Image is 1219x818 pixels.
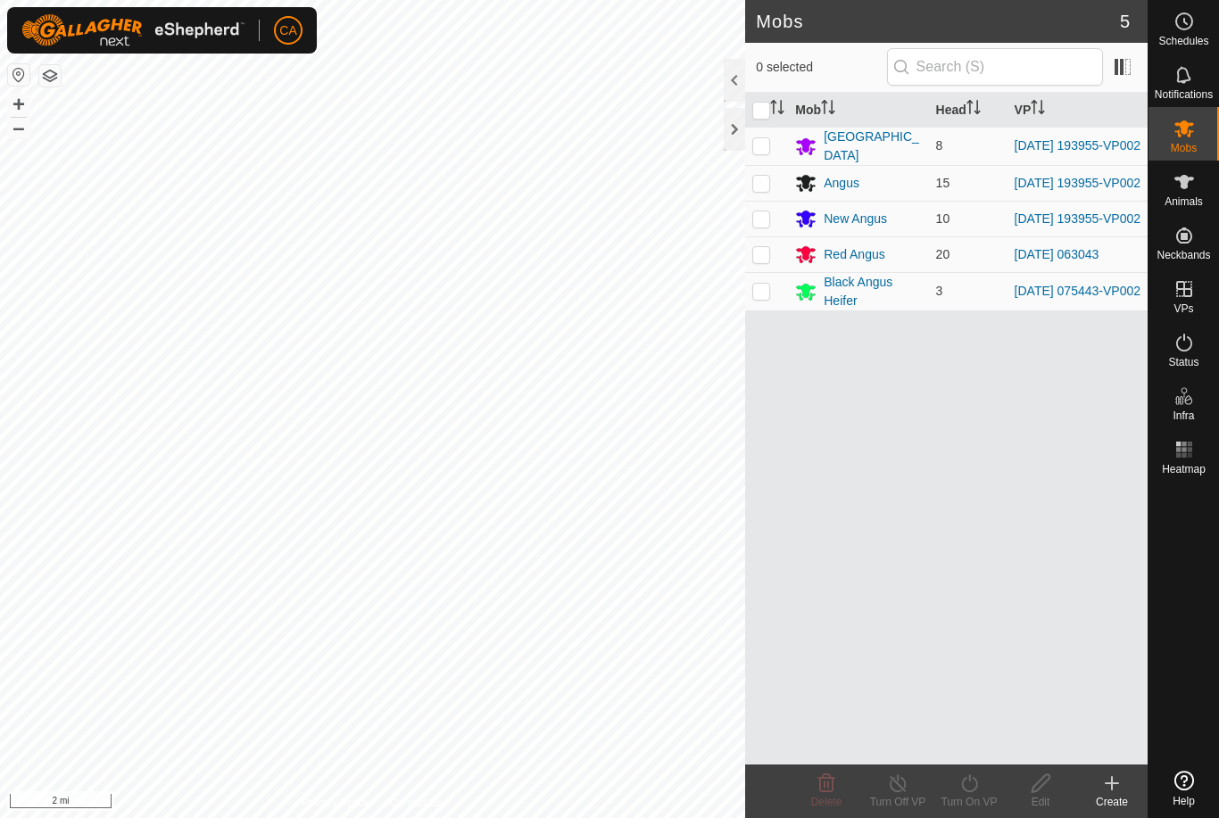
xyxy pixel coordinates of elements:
[1015,284,1140,298] a: [DATE] 075443-VP002
[821,103,835,117] p-sorticon: Activate to sort
[1120,8,1130,35] span: 5
[1031,103,1045,117] p-sorticon: Activate to sort
[8,64,29,86] button: Reset Map
[966,103,981,117] p-sorticon: Activate to sort
[1015,176,1140,190] a: [DATE] 193955-VP002
[1171,143,1197,153] span: Mobs
[936,138,943,153] span: 8
[862,794,933,810] div: Turn Off VP
[933,794,1005,810] div: Turn On VP
[1015,138,1140,153] a: [DATE] 193955-VP002
[936,247,950,261] span: 20
[39,65,61,87] button: Map Layers
[1155,89,1213,100] span: Notifications
[770,103,784,117] p-sorticon: Activate to sort
[1165,196,1203,207] span: Animals
[1015,247,1099,261] a: [DATE] 063043
[390,795,443,811] a: Contact Us
[1008,93,1148,128] th: VP
[279,21,296,40] span: CA
[936,176,950,190] span: 15
[1149,764,1219,814] a: Help
[824,245,885,264] div: Red Angus
[21,14,245,46] img: Gallagher Logo
[824,174,859,193] div: Angus
[8,117,29,138] button: –
[936,284,943,298] span: 3
[303,795,369,811] a: Privacy Policy
[1173,303,1193,314] span: VPs
[8,94,29,115] button: +
[936,211,950,226] span: 10
[788,93,928,128] th: Mob
[1173,796,1195,806] span: Help
[1015,211,1140,226] a: [DATE] 193955-VP002
[824,210,887,228] div: New Angus
[887,48,1103,86] input: Search (S)
[1005,794,1076,810] div: Edit
[929,93,1008,128] th: Head
[1157,250,1210,260] span: Neckbands
[1076,794,1148,810] div: Create
[1168,357,1198,368] span: Status
[1162,464,1206,475] span: Heatmap
[1173,410,1194,421] span: Infra
[811,796,842,808] span: Delete
[756,58,886,77] span: 0 selected
[756,11,1120,32] h2: Mobs
[824,273,921,310] div: Black Angus Heifer
[1158,36,1208,46] span: Schedules
[824,128,921,165] div: [GEOGRAPHIC_DATA]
